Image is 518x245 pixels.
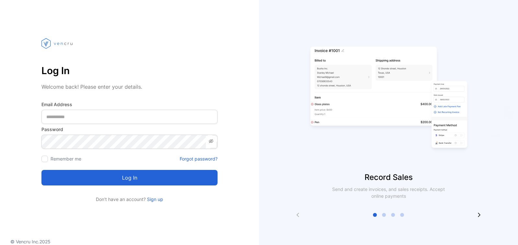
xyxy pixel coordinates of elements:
label: Email Address [41,101,218,108]
img: slider image [308,26,469,172]
a: Sign up [146,196,163,202]
a: Forgot password? [180,155,218,162]
p: Don't have an account? [41,196,218,203]
img: vencru logo [41,26,74,61]
label: Remember me [51,156,81,161]
p: Welcome back! Please enter your details. [41,83,218,91]
p: Log In [41,63,218,78]
button: Log in [41,170,218,185]
p: Record Sales [259,172,518,183]
p: Send and create invoices, and sales receipts. Accept online payments [326,186,451,199]
label: Password [41,126,218,133]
